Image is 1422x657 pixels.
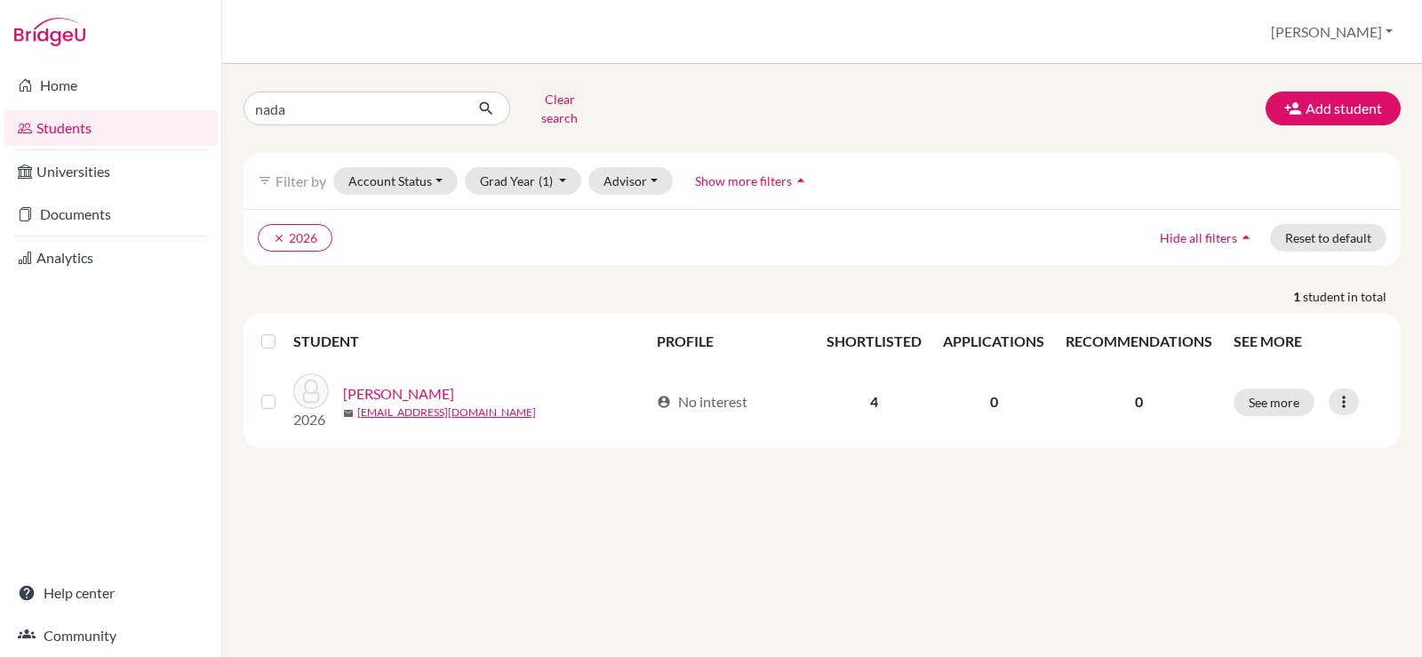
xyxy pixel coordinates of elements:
[343,383,454,405] a: [PERSON_NAME]
[1237,228,1255,246] i: arrow_drop_up
[465,167,582,195] button: Grad Year(1)
[333,167,458,195] button: Account Status
[343,408,354,419] span: mail
[273,232,285,244] i: clear
[932,320,1055,363] th: APPLICATIONS
[1145,224,1270,252] button: Hide all filtersarrow_drop_up
[14,18,85,46] img: Bridge-U
[646,320,816,363] th: PROFILE
[1160,230,1237,245] span: Hide all filters
[1066,391,1212,413] p: 0
[1270,224,1386,252] button: Reset to default
[1303,287,1401,306] span: student in total
[1223,320,1394,363] th: SEE MORE
[816,363,932,441] td: 4
[1293,287,1303,306] strong: 1
[293,409,329,430] p: 2026
[357,405,536,421] a: [EMAIL_ADDRESS][DOMAIN_NAME]
[258,224,332,252] button: clear2026
[510,85,609,132] button: Clear search
[293,320,646,363] th: STUDENT
[657,391,747,413] div: No interest
[588,167,673,195] button: Advisor
[244,92,464,125] input: Find student by name...
[1055,320,1223,363] th: RECOMMENDATIONS
[293,373,329,409] img: EBEID, Nada Hossam
[258,173,272,188] i: filter_list
[680,167,825,195] button: Show more filtersarrow_drop_up
[695,173,792,188] span: Show more filters
[4,240,218,276] a: Analytics
[4,154,218,189] a: Universities
[4,110,218,146] a: Students
[4,68,218,103] a: Home
[932,363,1055,441] td: 0
[276,172,326,189] span: Filter by
[657,395,671,409] span: account_circle
[539,173,553,188] span: (1)
[1266,92,1401,125] button: Add student
[4,575,218,611] a: Help center
[816,320,932,363] th: SHORTLISTED
[4,196,218,232] a: Documents
[792,172,810,189] i: arrow_drop_up
[4,618,218,653] a: Community
[1263,15,1401,49] button: [PERSON_NAME]
[1234,389,1314,416] button: See more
